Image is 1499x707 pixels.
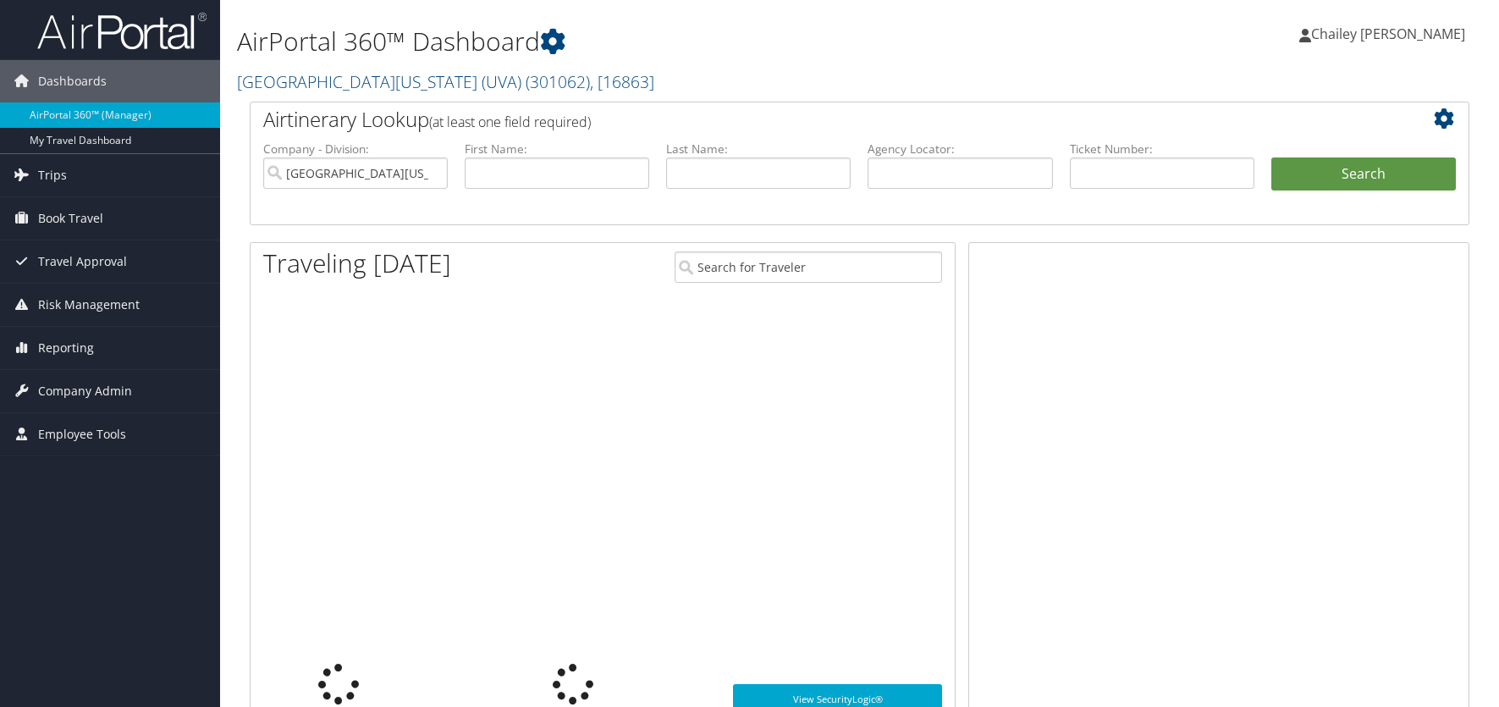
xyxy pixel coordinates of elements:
h1: Traveling [DATE] [263,246,451,281]
input: Search for Traveler [675,251,943,283]
span: Reporting [38,327,94,369]
h2: Airtinerary Lookup [263,105,1354,134]
label: Last Name: [666,141,851,157]
span: Dashboards [38,60,107,102]
span: , [ 16863 ] [590,70,654,93]
label: Agency Locator: [868,141,1052,157]
label: Ticket Number: [1070,141,1254,157]
span: Employee Tools [38,413,126,456]
label: First Name: [465,141,649,157]
a: Chailey [PERSON_NAME] [1299,8,1482,59]
a: [GEOGRAPHIC_DATA][US_STATE] (UVA) [237,70,654,93]
span: Trips [38,154,67,196]
span: Book Travel [38,197,103,240]
span: Travel Approval [38,240,127,283]
label: Company - Division: [263,141,448,157]
span: ( 301062 ) [526,70,590,93]
span: (at least one field required) [429,113,591,131]
span: Chailey [PERSON_NAME] [1311,25,1465,43]
img: airportal-logo.png [37,11,207,51]
h1: AirPortal 360™ Dashboard [237,24,1067,59]
span: Company Admin [38,370,132,412]
button: Search [1271,157,1456,191]
span: Risk Management [38,284,140,326]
